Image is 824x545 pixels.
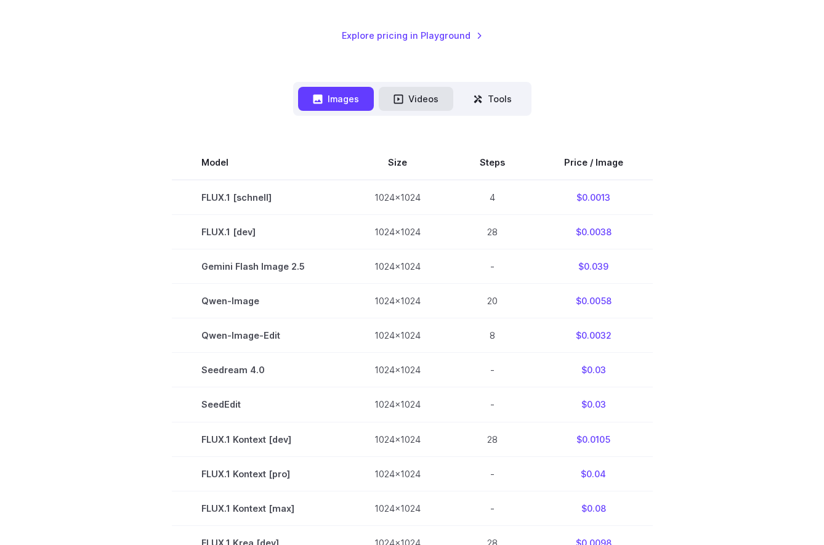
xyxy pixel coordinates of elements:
td: 20 [450,284,535,318]
td: $0.0013 [535,180,653,215]
td: 1024x1024 [345,422,450,456]
th: Size [345,145,450,180]
td: $0.03 [535,387,653,422]
td: 1024x1024 [345,318,450,353]
td: Qwen-Image-Edit [172,318,345,353]
span: Gemini Flash Image 2.5 [201,259,315,273]
button: Tools [458,87,527,111]
td: $0.04 [535,456,653,491]
td: 8 [450,318,535,353]
td: 1024x1024 [345,491,450,525]
td: Seedream 4.0 [172,353,345,387]
td: 1024x1024 [345,387,450,422]
td: $0.08 [535,491,653,525]
td: 1024x1024 [345,353,450,387]
td: $0.0032 [535,318,653,353]
td: 1024x1024 [345,456,450,491]
td: - [450,491,535,525]
td: 4 [450,180,535,215]
td: - [450,353,535,387]
td: - [450,249,535,284]
td: $0.0038 [535,215,653,249]
td: 1024x1024 [345,180,450,215]
td: FLUX.1 Kontext [max] [172,491,345,525]
td: Qwen-Image [172,284,345,318]
td: FLUX.1 Kontext [dev] [172,422,345,456]
td: FLUX.1 Kontext [pro] [172,456,345,491]
td: FLUX.1 [schnell] [172,180,345,215]
th: Price / Image [535,145,653,180]
td: FLUX.1 [dev] [172,215,345,249]
td: 28 [450,422,535,456]
td: $0.039 [535,249,653,284]
td: 28 [450,215,535,249]
button: Images [298,87,374,111]
td: - [450,387,535,422]
button: Videos [379,87,453,111]
td: $0.03 [535,353,653,387]
th: Steps [450,145,535,180]
td: SeedEdit [172,387,345,422]
th: Model [172,145,345,180]
td: $0.0058 [535,284,653,318]
td: 1024x1024 [345,284,450,318]
td: 1024x1024 [345,215,450,249]
td: $0.0105 [535,422,653,456]
td: - [450,456,535,491]
td: 1024x1024 [345,249,450,284]
a: Explore pricing in Playground [342,28,483,42]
